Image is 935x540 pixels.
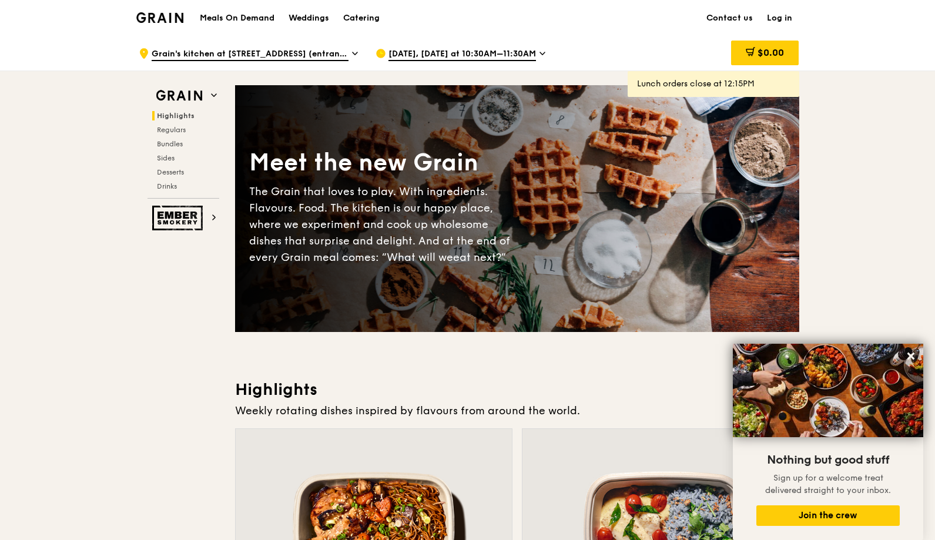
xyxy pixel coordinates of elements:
span: Regulars [157,126,186,134]
span: Desserts [157,168,184,176]
span: Sign up for a welcome treat delivered straight to your inbox. [765,473,891,495]
a: Log in [760,1,799,36]
h3: Highlights [235,379,799,400]
span: Sides [157,154,175,162]
div: Weddings [289,1,329,36]
button: Close [902,347,920,365]
span: Drinks [157,182,177,190]
span: Nothing but good stuff [767,453,889,467]
div: Meet the new Grain [249,147,517,179]
span: [DATE], [DATE] at 10:30AM–11:30AM [388,48,536,61]
span: Grain's kitchen at [STREET_ADDRESS] (entrance along [PERSON_NAME][GEOGRAPHIC_DATA]) [152,48,348,61]
div: The Grain that loves to play. With ingredients. Flavours. Food. The kitchen is our happy place, w... [249,183,517,266]
div: Weekly rotating dishes inspired by flavours from around the world. [235,403,799,419]
a: Weddings [281,1,336,36]
span: Bundles [157,140,183,148]
div: Lunch orders close at 12:15PM [637,78,790,90]
img: Grain web logo [152,85,206,106]
span: $0.00 [758,47,784,58]
button: Join the crew [756,505,900,526]
div: Catering [343,1,380,36]
img: DSC07876-Edit02-Large.jpeg [733,344,923,437]
span: eat next?” [453,251,506,264]
img: Ember Smokery web logo [152,206,206,230]
span: Highlights [157,112,195,120]
a: Catering [336,1,387,36]
h1: Meals On Demand [200,12,274,24]
img: Grain [136,12,184,23]
a: Contact us [699,1,760,36]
